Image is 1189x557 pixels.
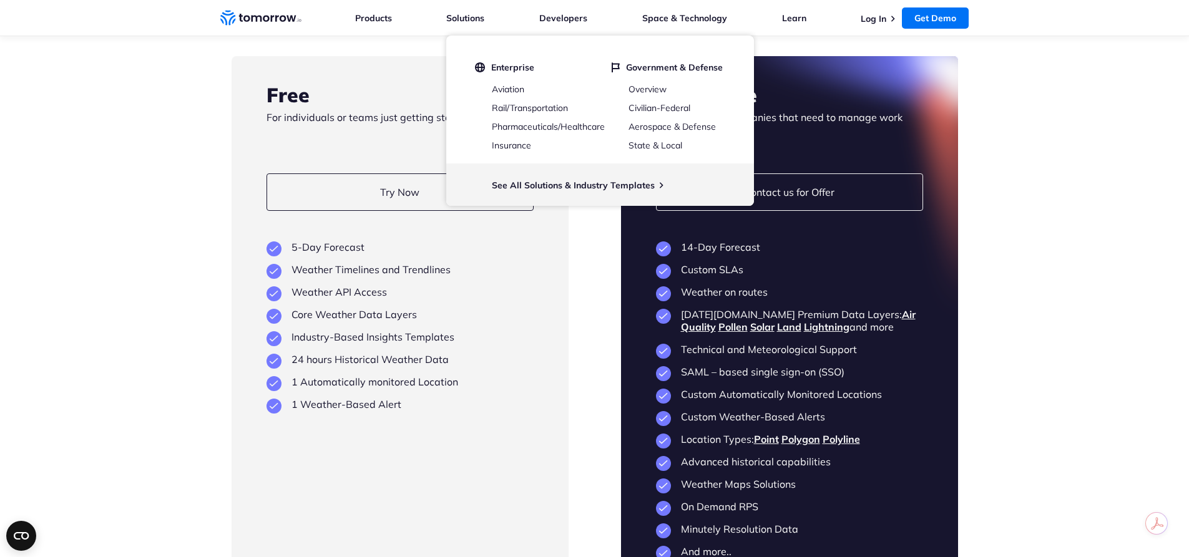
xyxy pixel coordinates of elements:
[718,321,748,333] a: Pollen
[267,173,534,211] a: Try Now
[629,121,716,132] a: Aerospace & Defense
[777,321,801,333] a: Land
[267,353,534,366] li: 24 hours Historical Weather Data
[491,62,534,73] span: Enterprise
[656,433,923,445] li: Location Types:
[642,12,727,24] a: Space & Technology
[656,478,923,490] li: Weather Maps Solutions
[656,388,923,400] li: Custom Automatically Monitored Locations
[267,241,534,410] ul: plan features
[823,433,860,445] a: Polyline
[267,109,534,143] p: For individuals or teams just getting started
[492,121,605,132] a: Pharmaceuticals/Healthcare
[267,308,534,321] li: Core Weather Data Layers
[612,62,620,73] img: flag.svg
[656,523,923,535] li: Minutely Resolution Data
[267,81,534,109] h3: Free
[492,180,655,191] a: See All Solutions & Industry Templates
[750,321,775,333] a: Solar
[492,102,568,114] a: Rail/Transportation
[267,263,534,276] li: Weather Timelines and Trendlines
[656,366,923,378] li: SAML – based single sign-on (SSO)
[656,308,923,333] li: [DATE][DOMAIN_NAME] Premium Data Layers: and more
[626,62,723,73] span: Government & Defense
[804,321,849,333] a: Lightning
[861,13,886,24] a: Log In
[446,12,484,24] a: Solutions
[656,410,923,423] li: Custom Weather-Based Alerts
[781,433,820,445] a: Polygon
[492,84,524,95] a: Aviation
[220,9,301,27] a: Home link
[629,140,682,151] a: State & Local
[629,102,690,114] a: Civilian-Federal
[782,12,806,24] a: Learn
[475,62,485,73] img: globe.svg
[681,308,916,333] a: Air Quality
[656,500,923,513] li: On Demand RPS
[267,286,534,298] li: Weather API Access
[267,331,534,343] li: Industry-Based Insights Templates
[267,241,534,253] li: 5-Day Forecast
[656,241,923,253] li: 14-Day Forecast
[656,455,923,468] li: Advanced historical capabilities
[629,84,667,95] a: Overview
[539,12,587,24] a: Developers
[267,375,534,388] li: 1 Automatically monitored Location
[754,433,779,445] a: Point
[656,263,923,276] li: Custom SLAs
[656,173,923,211] a: Contact us for Offer
[656,343,923,356] li: Technical and Meteorological Support
[267,398,534,410] li: 1 Weather-Based Alert
[902,7,969,29] a: Get Demo
[656,286,923,298] li: Weather on routes
[6,521,36,551] button: Open CMP widget
[355,12,392,24] a: Products
[492,140,531,151] a: Insurance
